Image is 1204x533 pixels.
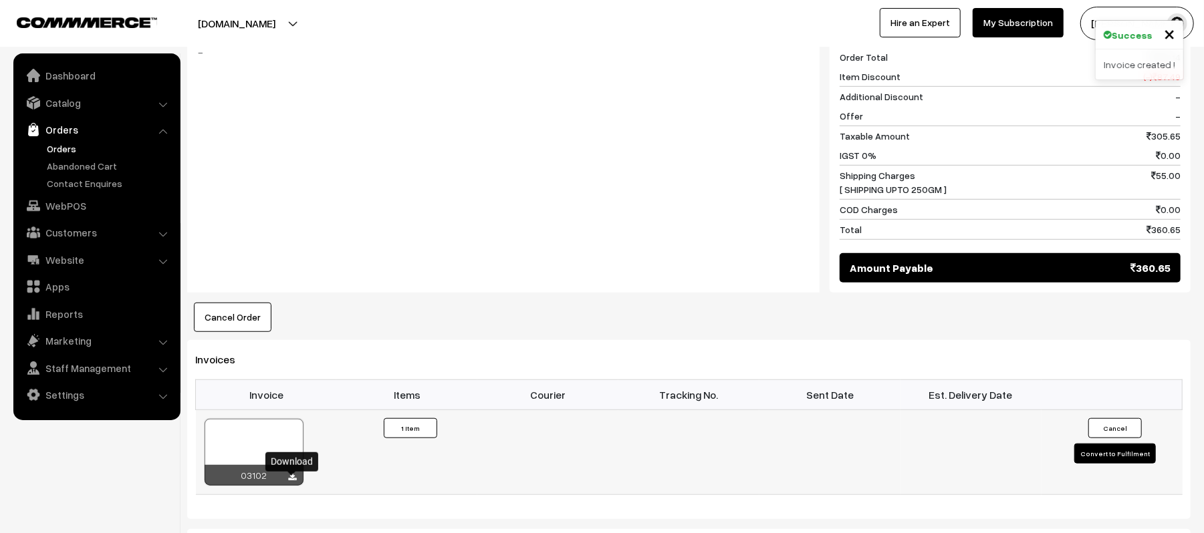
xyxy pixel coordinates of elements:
span: COD Charges [840,202,898,216]
button: Cancel [1088,418,1142,438]
a: Hire an Expert [880,8,961,37]
span: 0.00 [1156,148,1181,162]
th: Est. Delivery Date [900,380,1042,409]
a: Catalog [17,91,176,115]
span: Additional Discount [840,90,923,104]
span: Shipping Charges [ SHIPPING UPTO 250GM ] [840,168,947,196]
span: Taxable Amount [840,129,910,143]
span: IGST 0% [840,148,876,162]
th: Sent Date [759,380,900,409]
span: × [1164,21,1175,45]
button: 1 Item [384,418,437,438]
a: COMMMERCE [17,13,134,29]
button: Convert to Fulfilment [1074,443,1156,464]
span: Order Total [840,50,888,64]
a: Reports [17,302,176,326]
th: Items [336,380,477,409]
a: Orders [43,142,176,156]
a: Website [17,248,176,272]
button: Cancel Order [194,303,271,332]
button: [PERSON_NAME] [1080,7,1194,40]
a: WebPOS [17,194,176,218]
button: [DOMAIN_NAME] [151,7,322,40]
a: Apps [17,275,176,299]
span: 55.00 [1151,168,1181,196]
a: My Subscription [973,8,1064,37]
span: 305.65 [1147,129,1181,143]
button: Close [1164,23,1175,43]
th: Courier [477,380,618,409]
span: - [1175,90,1181,104]
th: Tracking No. [618,380,759,409]
span: Offer [840,109,863,123]
span: 360.65 [1147,222,1181,236]
span: Amount Payable [850,260,933,276]
a: Marketing [17,329,176,353]
a: Settings [17,383,176,407]
span: 0.00 [1156,202,1181,216]
span: 360.65 [1130,260,1171,276]
div: Download [265,452,318,472]
a: Contact Enquires [43,176,176,190]
th: Invoice [196,380,337,409]
a: Customers [17,220,176,244]
div: Invoice created ! [1096,49,1183,79]
a: Orders [17,118,176,142]
span: Total [840,222,862,236]
strong: Success [1112,28,1153,42]
img: COMMMERCE [17,17,157,27]
a: Abandoned Cart [43,159,176,173]
span: Item Discount [840,69,900,83]
a: Staff Management [17,356,176,380]
img: user [1167,13,1187,33]
span: Invoices [195,353,251,366]
div: 03102 [205,465,304,486]
span: - [1175,109,1181,123]
a: Dashboard [17,63,176,87]
blockquote: - [197,44,810,60]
